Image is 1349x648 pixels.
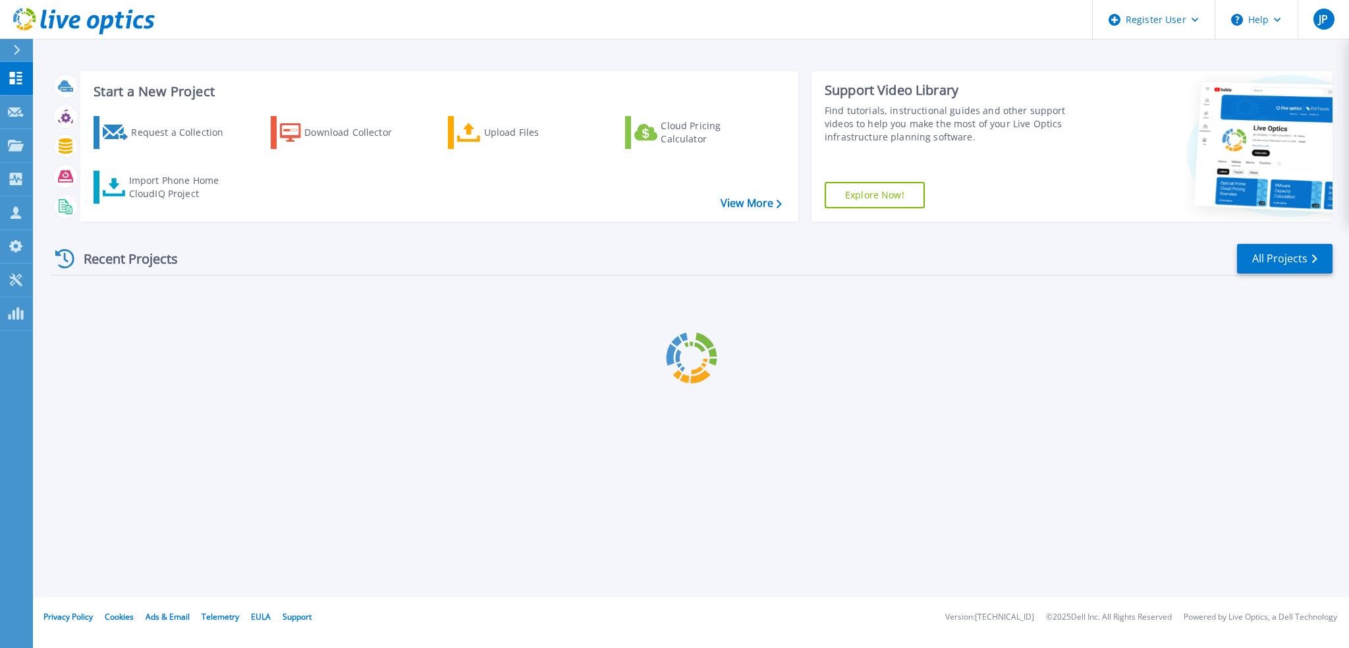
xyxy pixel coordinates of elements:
[484,119,590,146] div: Upload Files
[94,116,240,149] a: Request a Collection
[131,119,236,146] div: Request a Collection
[251,611,271,622] a: EULA
[94,84,781,99] h3: Start a New Project
[721,197,782,210] a: View More
[625,116,772,149] a: Cloud Pricing Calculator
[304,119,410,146] div: Download Collector
[146,611,190,622] a: Ads & Email
[202,611,239,622] a: Telemetry
[283,611,312,622] a: Support
[51,243,196,275] div: Recent Projects
[1237,244,1333,274] a: All Projects
[1184,613,1337,622] li: Powered by Live Optics, a Dell Technology
[129,174,232,200] div: Import Phone Home CloudIQ Project
[825,82,1091,99] div: Support Video Library
[1046,613,1172,622] li: © 2025 Dell Inc. All Rights Reserved
[825,182,925,208] a: Explore Now!
[105,611,134,622] a: Cookies
[448,116,595,149] a: Upload Files
[661,119,766,146] div: Cloud Pricing Calculator
[1319,14,1328,24] span: JP
[271,116,418,149] a: Download Collector
[43,611,93,622] a: Privacy Policy
[825,104,1091,144] div: Find tutorials, instructional guides and other support videos to help you make the most of your L...
[945,613,1034,622] li: Version: [TECHNICAL_ID]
